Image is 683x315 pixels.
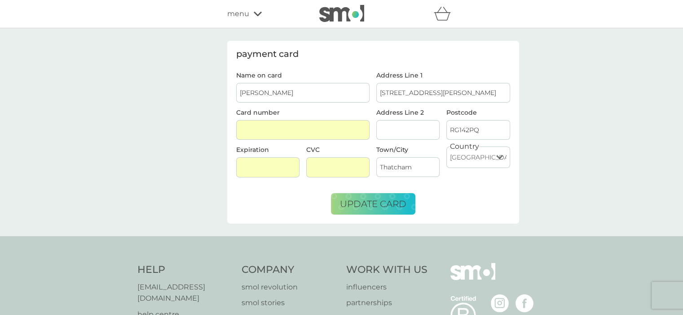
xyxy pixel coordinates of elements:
iframe: Secure expiration date input frame [240,164,296,171]
a: smol stories [242,297,337,309]
label: Country [450,141,479,152]
span: menu [227,8,249,20]
label: Address Line 1 [376,72,510,78]
img: visit the smol Instagram page [491,294,509,312]
label: CVC [306,146,320,154]
img: visit the smol Facebook page [516,294,533,312]
a: smol revolution [242,281,337,293]
label: Expiration [236,146,269,154]
a: influencers [346,281,427,293]
iframe: Secure CVC input frame [310,164,366,171]
div: basket [434,5,456,23]
label: Card number [236,108,280,117]
a: partnerships [346,297,427,309]
label: Address Line 2 [376,109,440,116]
h4: Help [137,263,233,277]
img: smol [319,5,364,22]
label: Name on card [236,72,370,78]
button: update card [331,193,415,215]
a: [EMAIL_ADDRESS][DOMAIN_NAME] [137,281,233,304]
h4: Company [242,263,337,277]
label: Town/City [376,147,440,153]
iframe: Secure card number input frame [240,126,366,134]
img: smol [450,263,495,293]
span: update card [340,198,406,209]
div: payment card [236,50,510,59]
h4: Work With Us [346,263,427,277]
label: Postcode [446,109,510,116]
